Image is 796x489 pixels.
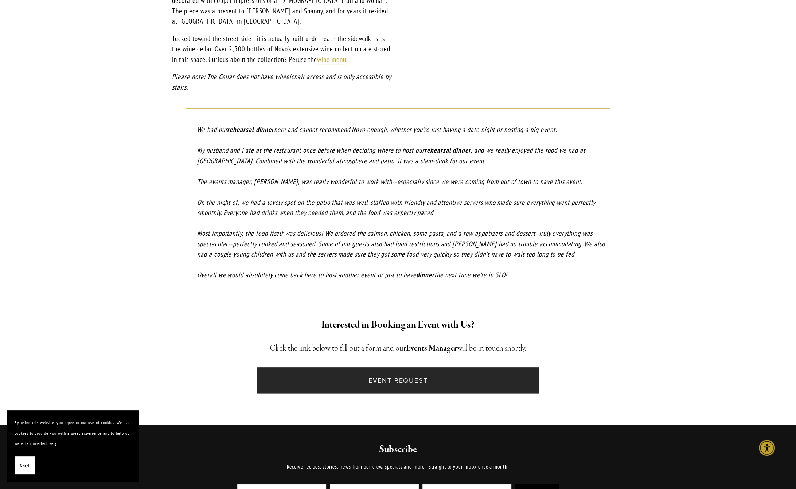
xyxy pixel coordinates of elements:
div: Accessibility Menu [759,440,775,456]
em: Please note: The Cellar does not have wheelchair access and is only accessible by stairs. [172,72,393,91]
p: By using this website, you agree to our use of cookies. We use cookies to provide you with a grea... [15,418,131,449]
span: Okay! [20,460,29,471]
section: Cookie banner [7,410,138,482]
em: here and cannot recommend Novo enough, whether you're just having a date night or hosting a big e... [197,125,557,154]
em: dinner [416,270,434,279]
h3: Click the link below to fill out a form and our will be in touch shortly. [186,342,610,355]
h2: Subscribe [218,443,579,456]
a: Event Request [257,367,538,393]
strong: Interested in Booking an Event with Us? [321,318,475,331]
button: Okay! [15,456,35,475]
em: , and we really enjoyed the food we had at [GEOGRAPHIC_DATA]. Combined with the wonderful atmosph... [197,146,607,279]
p: Receive recipes, stories, news from our crew, specials and more - straight to your inbox once a m... [218,462,579,471]
em: the next time we're in SLO! [434,270,508,279]
em: rehearsal dinner [227,125,274,134]
a: wine menu [317,55,346,64]
p: Tucked toward the street side—it is actually built underneath the sidewalk—sits the wine cellar. ... [172,34,392,65]
strong: Events Manager [406,343,457,353]
em: We had our [197,125,227,134]
em: rehearsal dinner [424,146,471,154]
